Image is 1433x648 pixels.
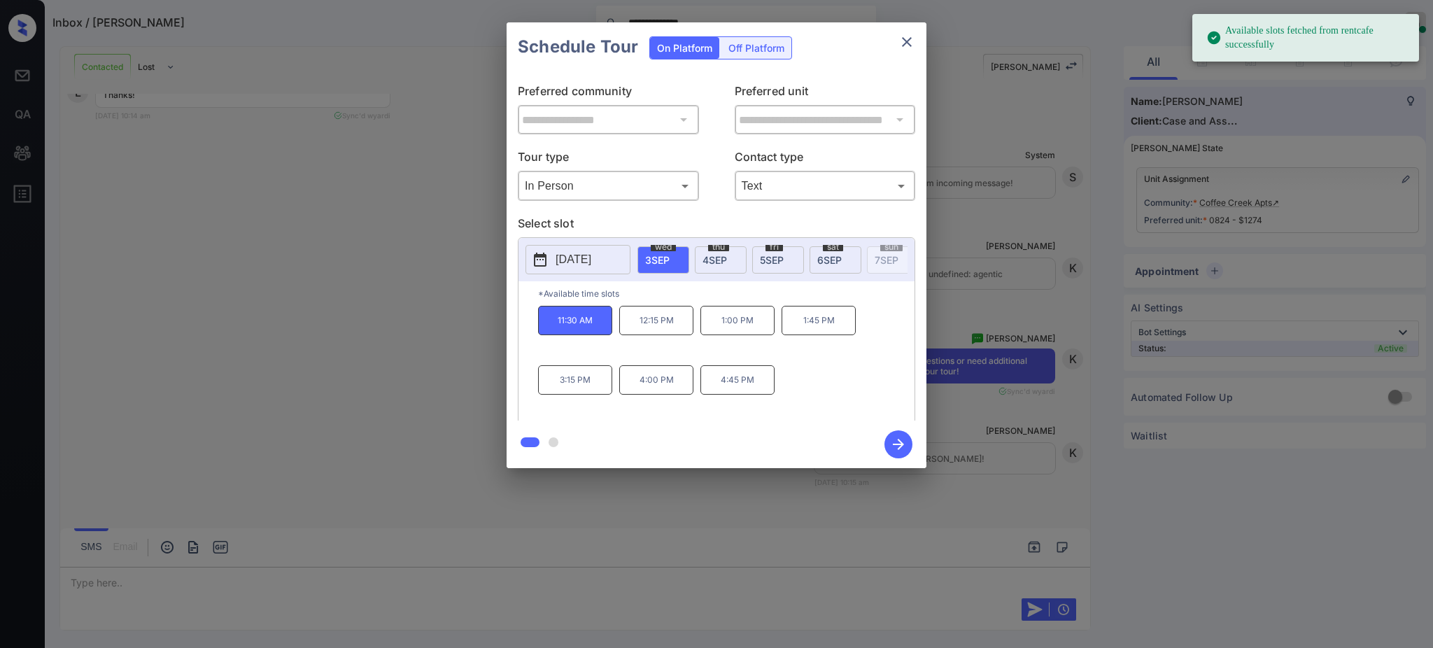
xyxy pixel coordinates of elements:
button: close [893,28,921,56]
div: On Platform [650,37,719,59]
p: Preferred unit [735,83,916,105]
p: Select slot [518,215,915,237]
div: In Person [521,174,696,197]
span: wed [651,243,676,251]
p: 3:15 PM [538,365,612,395]
p: Contact type [735,148,916,171]
p: [DATE] [556,251,591,268]
span: thu [708,243,729,251]
p: Preferred community [518,83,699,105]
p: 4:00 PM [619,365,693,395]
p: 1:45 PM [782,306,856,335]
span: 6 SEP [817,254,842,266]
p: 12:15 PM [619,306,693,335]
div: date-select [695,246,747,274]
p: *Available time slots [538,281,915,306]
span: 3 SEP [645,254,670,266]
span: 5 SEP [760,254,784,266]
h2: Schedule Tour [507,22,649,71]
div: date-select [637,246,689,274]
div: date-select [752,246,804,274]
span: fri [765,243,783,251]
span: 4 SEP [703,254,727,266]
div: Text [738,174,912,197]
div: Off Platform [721,37,791,59]
p: Tour type [518,148,699,171]
div: date-select [810,246,861,274]
button: [DATE] [525,245,630,274]
p: 4:45 PM [700,365,775,395]
span: sat [823,243,843,251]
div: Available slots fetched from rentcafe successfully [1206,18,1408,57]
button: btn-next [876,426,921,463]
p: 1:00 PM [700,306,775,335]
p: 11:30 AM [538,306,612,335]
